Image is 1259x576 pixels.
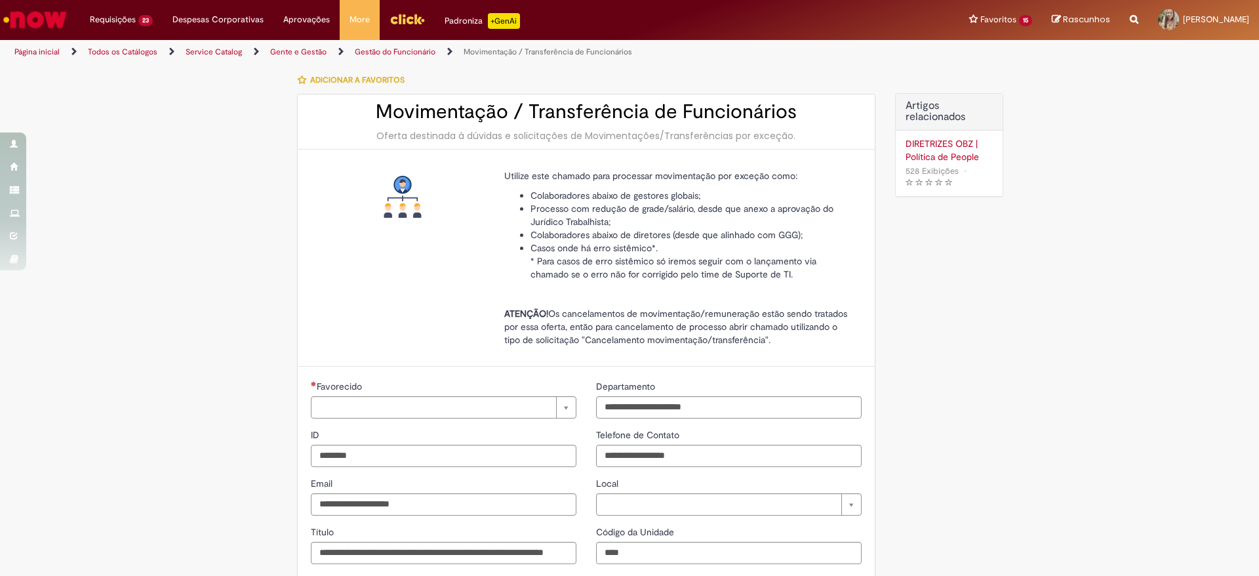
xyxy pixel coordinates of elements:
a: Página inicial [14,47,60,57]
span: Local [596,478,621,489]
span: Necessários - Favorecido [317,381,365,392]
p: +GenAi [488,13,520,29]
span: Requisições [90,13,136,26]
span: 15 [1019,15,1032,26]
span: Código da Unidade [596,526,677,538]
div: Padroniza [445,13,520,29]
input: Código da Unidade [596,542,862,564]
input: Email [311,493,576,516]
span: [PERSON_NAME] [1183,14,1249,25]
span: Utilize este chamado para processar movimentação por exceção como: [504,170,797,182]
ul: Trilhas de página [10,40,829,64]
span: Título [311,526,336,538]
span: ID [311,429,322,441]
input: Departamento [596,396,862,419]
a: Movimentação / Transferência de Funcionários [464,47,632,57]
span: Favoritos [980,13,1016,26]
span: Telefone de Contato [596,429,682,441]
a: Service Catalog [186,47,242,57]
span: Processo com redução de grade/salário, desde que anexo a aprovação do Jurídico Trabalhista; [530,203,833,228]
span: Rascunhos [1063,13,1110,26]
span: Aprovações [283,13,330,26]
a: Limpar campo Local [596,493,862,516]
span: More [350,13,370,26]
span: Casos onde há erro sistêmico*. [530,242,658,254]
a: Gente e Gestão [270,47,327,57]
span: Necessários [311,381,317,386]
span: * Para casos de erro sistêmico só iremos seguir com o lançamento via chamado se o erro não for co... [530,255,816,280]
span: Email [311,478,335,489]
span: Colaboradores abaixo de gestores globais; [530,190,701,201]
button: Adicionar a Favoritos [297,66,412,94]
a: Gestão do Funcionário [355,47,435,57]
h2: Movimentação / Transferência de Funcionários [311,101,862,123]
input: Título [311,542,576,564]
strong: ATENÇÃO! [504,308,548,319]
a: DIRETRIZES OBZ | Política de People [906,137,993,163]
span: 528 Exibições [906,165,959,176]
a: Rascunhos [1052,14,1110,26]
span: Colaboradores abaixo de diretores (desde que alinhado com GGG); [530,229,803,241]
img: ServiceNow [1,7,69,33]
img: Movimentação / Transferência de Funcionários [382,176,424,218]
a: Limpar campo Favorecido [311,396,576,419]
span: Despesas Corporativas [172,13,264,26]
img: click_logo_yellow_360x200.png [390,9,425,29]
span: Adicionar a Favoritos [310,75,405,85]
span: Departamento [596,381,658,392]
a: Todos os Catálogos [88,47,157,57]
span: • [961,162,969,180]
h3: Artigos relacionados [906,100,993,123]
span: 23 [138,15,153,26]
input: Telefone de Contato [596,445,862,467]
input: ID [311,445,576,467]
div: Oferta destinada à dúvidas e solicitações de Movimentações/Transferências por exceção. [311,129,862,142]
span: Os cancelamentos de movimentação/remuneração estão sendo tratados por essa oferta, então para can... [504,308,847,346]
